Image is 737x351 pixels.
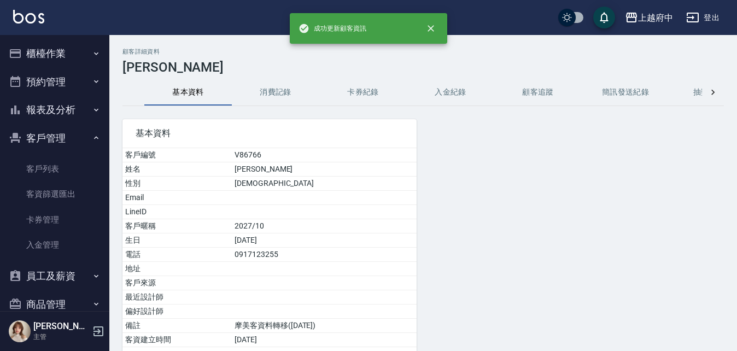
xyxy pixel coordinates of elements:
[122,177,232,191] td: 性別
[638,11,673,25] div: 上越府中
[122,205,232,219] td: LineID
[136,128,403,139] span: 基本資料
[4,182,105,207] a: 客資篩選匯出
[232,319,417,333] td: 摩美客資料轉移([DATE])
[4,156,105,182] a: 客戶列表
[319,79,407,106] button: 卡券紀錄
[4,68,105,96] button: 預約管理
[4,96,105,124] button: 報表及分析
[682,8,724,28] button: 登出
[122,48,724,55] h2: 顧客詳細資料
[232,162,417,177] td: [PERSON_NAME]
[33,332,89,342] p: 主管
[13,10,44,24] img: Logo
[4,232,105,258] a: 入金管理
[232,333,417,347] td: [DATE]
[232,248,417,262] td: 0917123255
[122,148,232,162] td: 客戶編號
[419,16,443,40] button: close
[122,219,232,233] td: 客戶暱稱
[232,219,417,233] td: 2027/10
[33,321,89,332] h5: [PERSON_NAME]
[299,23,366,34] span: 成功更新顧客資訊
[122,319,232,333] td: 備註
[593,7,615,28] button: save
[4,124,105,153] button: 客戶管理
[122,248,232,262] td: 電話
[122,191,232,205] td: Email
[4,39,105,68] button: 櫃檯作業
[4,290,105,319] button: 商品管理
[494,79,582,106] button: 顧客追蹤
[122,233,232,248] td: 生日
[232,148,417,162] td: V86766
[4,207,105,232] a: 卡券管理
[232,79,319,106] button: 消費記錄
[621,7,677,29] button: 上越府中
[122,290,232,305] td: 最近設計師
[122,305,232,319] td: 偏好設計師
[4,262,105,290] button: 員工及薪資
[582,79,669,106] button: 簡訊發送紀錄
[122,262,232,276] td: 地址
[122,333,232,347] td: 客資建立時間
[122,162,232,177] td: 姓名
[122,60,724,75] h3: [PERSON_NAME]
[122,276,232,290] td: 客戶來源
[144,79,232,106] button: 基本資料
[9,320,31,342] img: Person
[232,233,417,248] td: [DATE]
[232,177,417,191] td: [DEMOGRAPHIC_DATA]
[407,79,494,106] button: 入金紀錄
